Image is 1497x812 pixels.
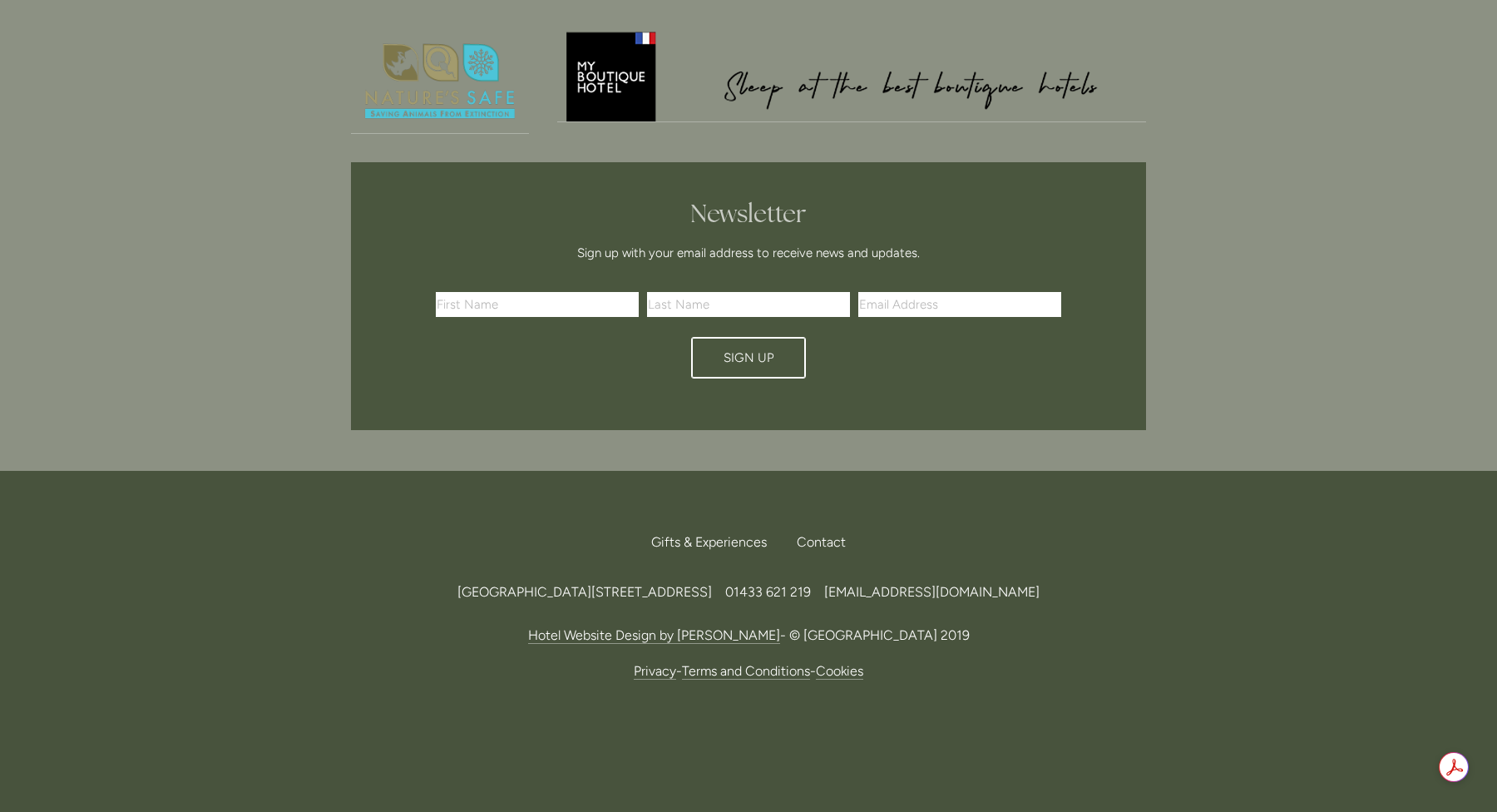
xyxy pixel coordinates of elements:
input: Email Address [858,292,1061,317]
p: - © [GEOGRAPHIC_DATA] 2019 [351,624,1146,646]
img: My Boutique Hotel - Logo [557,29,1147,121]
a: Cookies [816,663,863,680]
span: [GEOGRAPHIC_DATA][STREET_ADDRESS] [457,584,712,600]
input: Last Name [647,292,850,317]
a: [EMAIL_ADDRESS][DOMAIN_NAME] [824,584,1040,600]
span: Sign Up [724,350,774,365]
h2: Newsletter [442,199,1055,229]
p: - - [351,660,1146,682]
div: Contact [783,524,846,561]
button: Sign Up [691,337,806,379]
span: 01433 621 219 [725,584,811,600]
input: First Name [436,292,639,317]
img: Nature's Safe - Logo [351,29,529,134]
a: My Boutique Hotel - Logo [557,29,1147,122]
span: Gifts & Experiences [651,534,767,550]
p: Sign up with your email address to receive news and updates. [442,243,1055,263]
a: Hotel Website Design by [PERSON_NAME] [528,627,780,644]
a: Gifts & Experiences [651,524,780,561]
a: Terms and Conditions [682,663,810,680]
a: Privacy [634,663,676,680]
a: Nature's Safe - Logo [351,29,529,135]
